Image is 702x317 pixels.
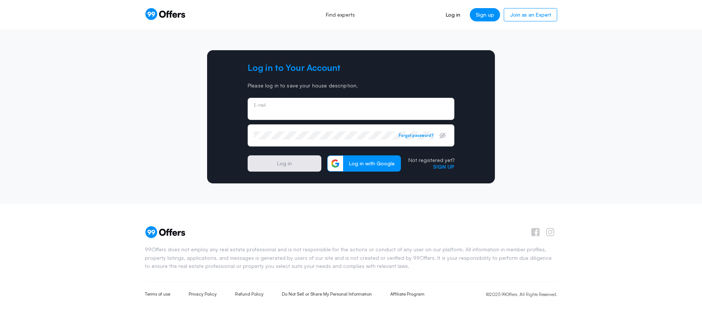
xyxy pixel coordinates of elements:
[390,291,425,297] a: Affiliate Program
[248,62,454,73] h2: Log in to Your Account
[189,291,217,297] a: Privacy Policy
[440,8,466,21] a: Log in
[399,133,434,138] button: Forgot password?
[470,8,500,21] a: Sign up
[327,155,401,172] button: Log in with Google
[145,245,558,270] p: 99Offers does not employ any real estate professional and is not responsible for the actions or c...
[486,291,558,298] p: ©2025 99Offers. All Rights Reserved.
[282,291,372,297] a: Do Not Sell or Share My Personal Information
[248,155,321,172] button: Log in
[254,103,265,107] p: E-mail
[504,8,557,21] a: Join as an Expert
[408,157,454,163] p: Not registered yet?
[433,163,454,170] a: Sign up
[145,291,170,297] a: Terms of use
[343,160,401,167] span: Log in with Google
[248,82,454,89] p: Please log in to save your house description.
[318,7,363,23] a: Find experts
[235,291,263,297] a: Refund Policy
